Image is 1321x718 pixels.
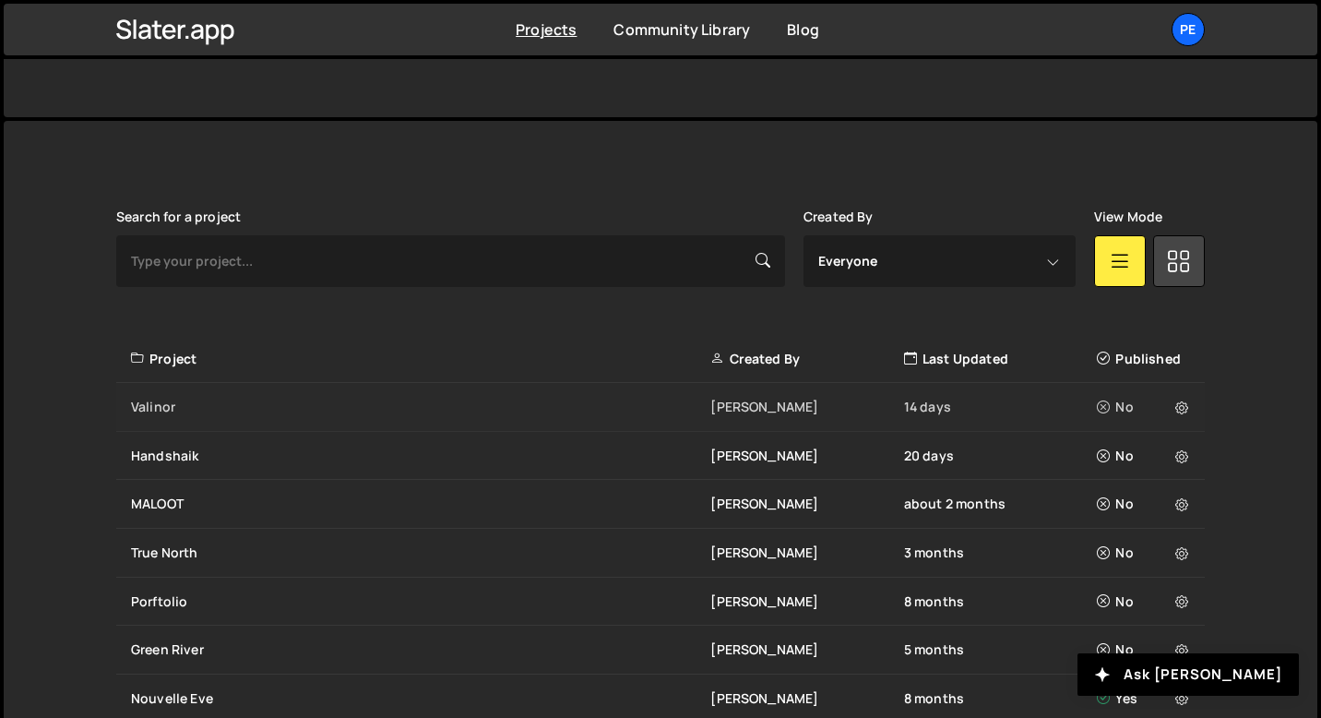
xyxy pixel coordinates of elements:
a: Green River [PERSON_NAME] 5 months No [116,626,1205,675]
div: about 2 months [904,495,1097,513]
div: No [1097,447,1194,465]
label: Search for a project [116,209,241,224]
div: True North [131,544,710,562]
div: [PERSON_NAME] [710,447,903,465]
div: Nouvelle Eve [131,689,710,708]
div: 8 months [904,689,1097,708]
input: Type your project... [116,235,785,287]
div: 8 months [904,592,1097,611]
div: [PERSON_NAME] [710,689,903,708]
label: Created By [803,209,874,224]
div: No [1097,544,1194,562]
div: Yes [1097,689,1194,708]
div: [PERSON_NAME] [710,398,903,416]
div: 14 days [904,398,1097,416]
div: MALOOT [131,495,710,513]
div: 5 months [904,640,1097,659]
a: Handshaik [PERSON_NAME] 20 days No [116,432,1205,481]
div: Green River [131,640,710,659]
div: Handshaik [131,447,710,465]
a: MALOOT [PERSON_NAME] about 2 months No [116,480,1205,529]
div: 3 months [904,544,1097,562]
div: No [1097,495,1194,513]
a: True North [PERSON_NAME] 3 months No [116,529,1205,578]
div: Last Updated [904,350,1097,368]
div: Valinor [131,398,710,416]
div: [PERSON_NAME] [710,544,903,562]
a: Community Library [613,19,750,40]
div: No [1097,640,1194,659]
div: [PERSON_NAME] [710,640,903,659]
a: Valinor [PERSON_NAME] 14 days No [116,383,1205,432]
a: Blog [787,19,819,40]
div: No [1097,592,1194,611]
label: View Mode [1094,209,1162,224]
a: Pe [1172,13,1205,46]
div: No [1097,398,1194,416]
button: Ask [PERSON_NAME] [1077,653,1299,696]
div: Porftolio [131,592,710,611]
div: 20 days [904,447,1097,465]
div: [PERSON_NAME] [710,592,903,611]
div: Project [131,350,710,368]
div: [PERSON_NAME] [710,495,903,513]
a: Porftolio [PERSON_NAME] 8 months No [116,578,1205,627]
div: Published [1097,350,1194,368]
div: Created By [710,350,903,368]
a: Projects [516,19,577,40]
